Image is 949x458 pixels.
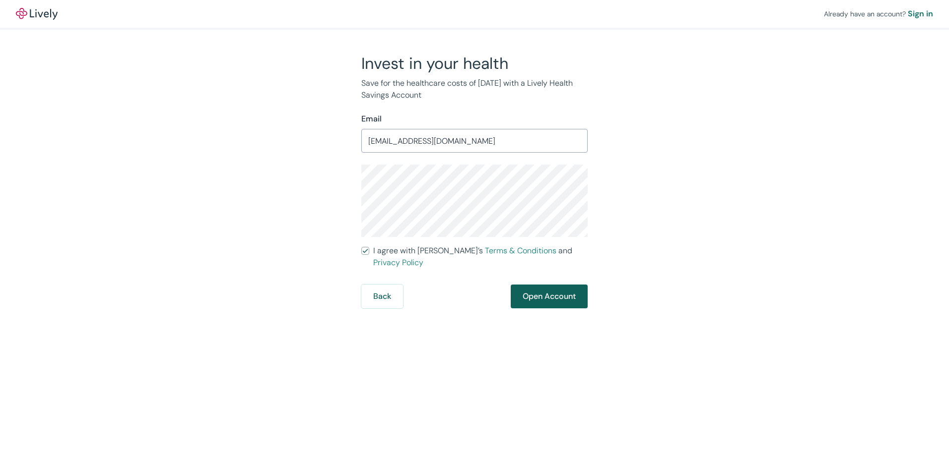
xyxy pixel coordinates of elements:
span: I agree with [PERSON_NAME]’s and [373,245,588,269]
p: Save for the healthcare costs of [DATE] with a Lively Health Savings Account [361,77,588,101]
a: LivelyLively [16,8,58,20]
a: Terms & Conditions [485,245,556,256]
a: Privacy Policy [373,257,423,268]
button: Open Account [511,285,588,308]
button: Back [361,285,403,308]
div: Already have an account? [824,8,933,20]
h2: Invest in your health [361,54,588,73]
a: Sign in [908,8,933,20]
label: Email [361,113,382,125]
img: Lively [16,8,58,20]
